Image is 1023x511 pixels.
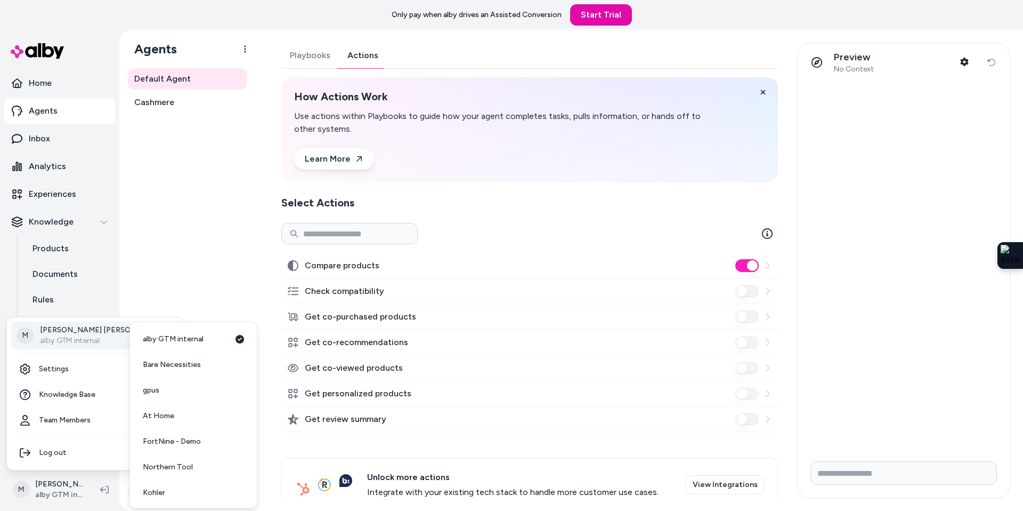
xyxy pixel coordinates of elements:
[11,356,179,382] a: Settings
[143,360,201,370] span: Bare Necessities
[40,325,165,336] p: [PERSON_NAME] [PERSON_NAME]
[143,462,193,473] span: Northern Tool
[143,385,159,396] span: gpus
[11,408,179,433] a: Team Members
[143,411,174,421] span: At Home
[143,488,165,498] span: Kohler
[39,389,95,400] span: Knowledge Base
[17,327,34,344] span: M
[143,436,201,447] span: FortNine - Demo
[143,334,204,345] span: alby GTM internal
[11,440,179,466] div: Log out
[40,336,165,346] p: alby GTM internal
